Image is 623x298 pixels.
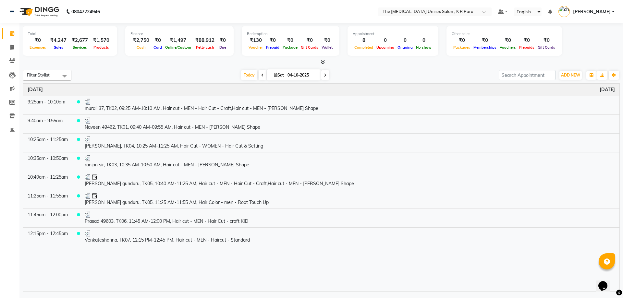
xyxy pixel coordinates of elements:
div: ₹0 [498,37,518,44]
div: 0 [414,37,433,44]
div: Total [28,31,112,37]
td: Naveen 49462, TK01, 09:40 AM-09:55 AM, Hair cut - MEN - [PERSON_NAME] Shape [80,114,619,133]
span: Filter Stylist [27,72,50,77]
td: 9:40am - 9:55am [23,114,72,133]
span: Petty cash [194,45,216,50]
span: Completed [353,45,375,50]
span: Sales [52,45,65,50]
span: Gift Cards [299,45,320,50]
div: 0 [375,37,396,44]
div: ₹0 [299,37,320,44]
button: ADD NEW [559,71,582,80]
div: ₹2,677 [69,37,91,44]
div: ₹0 [536,37,557,44]
th: October 4, 2025 [23,84,619,96]
div: ₹4,247 [48,37,69,44]
a: October 4, 2025 [28,86,43,93]
div: ₹0 [518,37,536,44]
span: Memberships [472,45,498,50]
td: [PERSON_NAME] gunduru, TK05, 11:25 AM-11:55 AM, Hair Color - men - Root Touch Up [80,190,619,209]
img: chandu [558,6,570,17]
div: ₹1,497 [164,37,193,44]
td: 12:15pm - 12:45pm [23,227,72,246]
td: [PERSON_NAME], TK04, 10:25 AM-11:25 AM, Hair Cut - WOMEN - Hair Cut & Setting [80,133,619,152]
td: murali 37, TK02, 09:25 AM-10:10 AM, Hair cut - MEN - Hair Cut - Craft,Hair cut - MEN - [PERSON_NA... [80,96,619,114]
span: Vouchers [498,45,518,50]
div: ₹0 [472,37,498,44]
div: Finance [130,31,228,37]
span: Wallet [320,45,334,50]
div: ₹2,750 [130,37,152,44]
div: ₹88,912 [193,37,217,44]
span: Gift Cards [536,45,557,50]
span: Package [281,45,299,50]
span: Ongoing [396,45,414,50]
div: Redemption [247,31,334,37]
b: 08047224946 [71,3,100,21]
div: 8 [353,37,375,44]
span: Services [71,45,89,50]
input: Search Appointment [499,70,556,80]
iframe: chat widget [596,272,617,292]
td: 10:25am - 11:25am [23,133,72,152]
td: 9:25am - 10:10am [23,96,72,114]
div: Appointment [353,31,433,37]
a: October 4, 2025 [600,86,615,93]
div: ₹0 [281,37,299,44]
td: 10:40am - 11:25am [23,171,72,190]
span: Expenses [28,45,48,50]
td: 11:25am - 11:55am [23,190,72,209]
div: ₹0 [152,37,164,44]
div: ₹0 [452,37,472,44]
span: Due [218,45,228,50]
img: logo [17,3,61,21]
span: Prepaid [264,45,281,50]
div: ₹130 [247,37,264,44]
td: 11:45am - 12:00pm [23,209,72,227]
div: ₹0 [320,37,334,44]
span: Packages [452,45,472,50]
td: Venkateshanna, TK07, 12:15 PM-12:45 PM, Hair cut - MEN - Haircut - Standard [80,227,619,246]
div: ₹0 [28,37,48,44]
span: No show [414,45,433,50]
div: Other sales [452,31,557,37]
td: ranjan sir, TK03, 10:35 AM-10:50 AM, Hair cut - MEN - [PERSON_NAME] Shape [80,152,619,171]
span: Upcoming [375,45,396,50]
span: Today [241,70,257,80]
span: Prepaids [518,45,536,50]
td: [PERSON_NAME] gunduru, TK05, 10:40 AM-11:25 AM, Hair cut - MEN - Hair Cut - Craft,Hair cut - MEN ... [80,171,619,190]
span: Voucher [247,45,264,50]
span: Sat [272,73,286,77]
span: Online/Custom [164,45,193,50]
span: Cash [135,45,147,50]
span: Products [92,45,111,50]
td: Prasad 49603, TK06, 11:45 AM-12:00 PM, Hair cut - MEN - Hair Cut - craft KID [80,209,619,227]
div: 0 [396,37,414,44]
td: 10:35am - 10:50am [23,152,72,171]
span: Card [152,45,164,50]
div: ₹0 [217,37,228,44]
span: [PERSON_NAME] [573,8,611,15]
input: 2025-10-04 [286,70,318,80]
span: ADD NEW [561,73,580,77]
div: ₹0 [264,37,281,44]
div: ₹1,570 [91,37,112,44]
